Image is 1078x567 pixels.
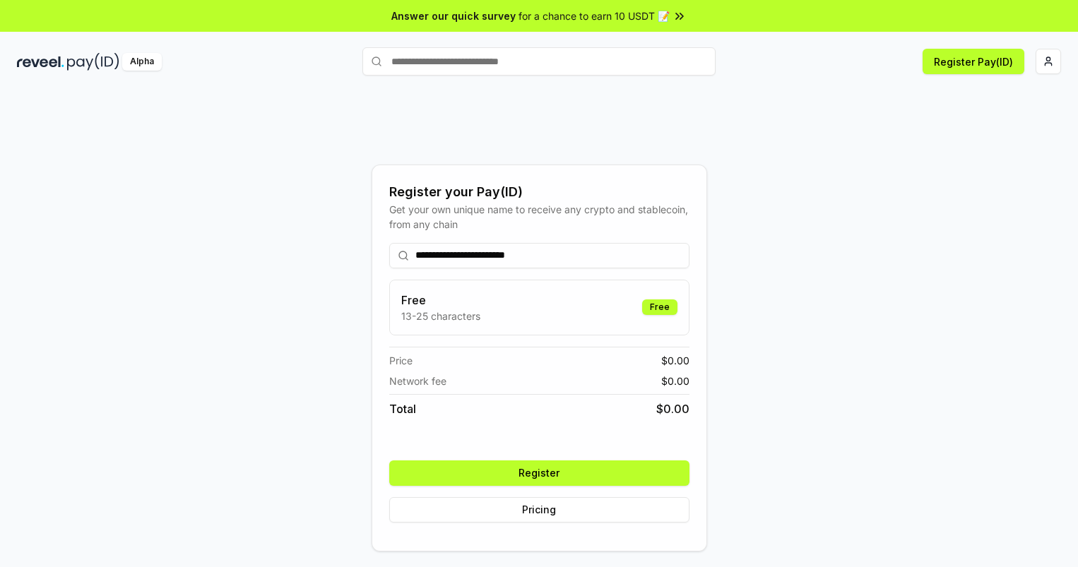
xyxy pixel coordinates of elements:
[519,8,670,23] span: for a chance to earn 10 USDT 📝
[389,182,689,202] div: Register your Pay(ID)
[661,374,689,388] span: $ 0.00
[389,460,689,486] button: Register
[656,400,689,417] span: $ 0.00
[389,374,446,388] span: Network fee
[67,53,119,71] img: pay_id
[401,309,480,323] p: 13-25 characters
[389,353,413,368] span: Price
[391,8,516,23] span: Answer our quick survey
[923,49,1024,74] button: Register Pay(ID)
[642,299,677,315] div: Free
[401,292,480,309] h3: Free
[389,400,416,417] span: Total
[389,497,689,523] button: Pricing
[122,53,162,71] div: Alpha
[661,353,689,368] span: $ 0.00
[17,53,64,71] img: reveel_dark
[389,202,689,232] div: Get your own unique name to receive any crypto and stablecoin, from any chain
